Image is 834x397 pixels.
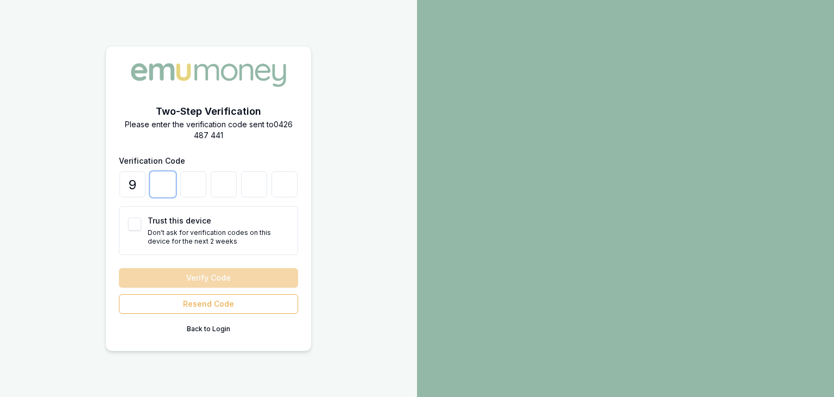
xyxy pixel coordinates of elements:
[119,119,298,141] p: Please enter the verification code sent to 0426 487 441
[119,156,185,165] label: Verification Code
[119,320,298,338] button: Back to Login
[127,59,290,91] img: Emu Money
[119,294,298,314] button: Resend Code
[148,228,289,246] p: Don't ask for verification codes on this device for the next 2 weeks
[119,104,298,119] h2: Two-Step Verification
[148,216,211,225] label: Trust this device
